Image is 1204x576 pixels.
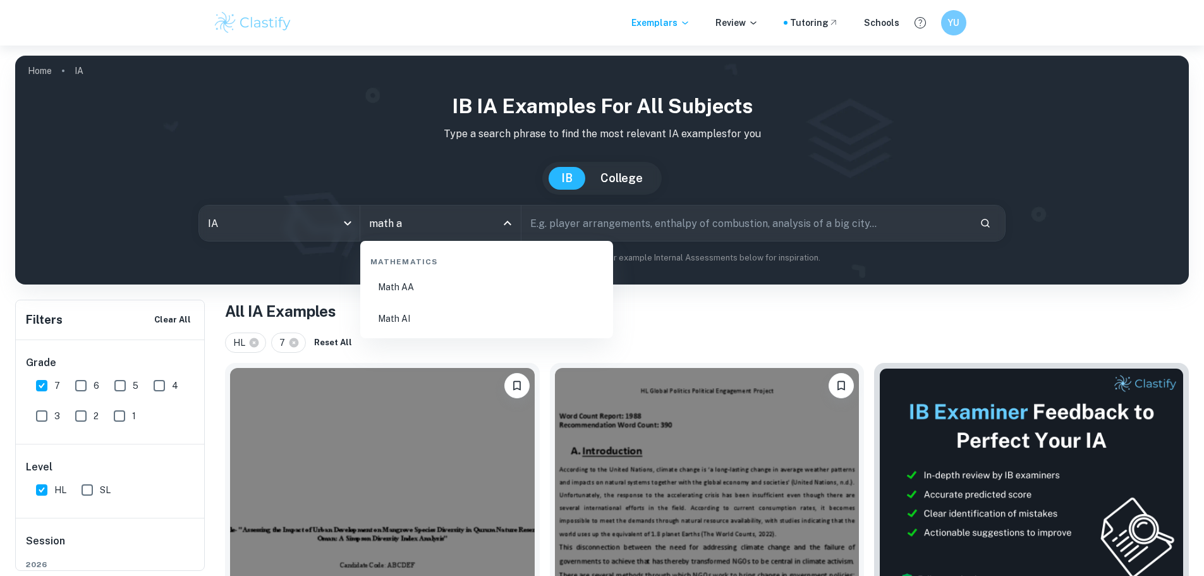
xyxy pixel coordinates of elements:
[75,64,83,78] p: IA
[26,534,195,559] h6: Session
[133,379,138,393] span: 5
[15,56,1189,285] img: profile cover
[94,379,99,393] span: 6
[631,16,690,30] p: Exemplars
[199,205,360,241] div: IA
[26,559,195,570] span: 2026
[946,16,961,30] h6: YU
[25,91,1179,121] h1: IB IA examples for all subjects
[54,409,60,423] span: 3
[26,311,63,329] h6: Filters
[521,205,970,241] input: E.g. player arrangements, enthalpy of combustion, analysis of a big city...
[25,252,1179,264] p: Not sure what to search for? You can always look through our example Internal Assessments below f...
[864,16,899,30] a: Schools
[225,333,266,353] div: HL
[365,273,608,302] li: Math AA
[279,336,291,350] span: 7
[829,373,854,398] button: Bookmark
[151,310,194,329] button: Clear All
[132,409,136,423] span: 1
[225,300,1189,322] h1: All IA Examples
[311,333,355,352] button: Reset All
[28,62,52,80] a: Home
[941,10,966,35] button: YU
[94,409,99,423] span: 2
[790,16,839,30] a: Tutoring
[25,126,1179,142] p: Type a search phrase to find the most relevant IA examples for you
[365,246,608,273] div: Mathematics
[213,10,293,35] img: Clastify logo
[549,167,585,190] button: IB
[715,16,758,30] p: Review
[26,460,195,475] h6: Level
[588,167,655,190] button: College
[54,379,60,393] span: 7
[172,379,178,393] span: 4
[975,212,996,234] button: Search
[499,214,516,232] button: Close
[271,333,306,353] div: 7
[26,355,195,371] h6: Grade
[54,483,66,497] span: HL
[504,373,530,398] button: Bookmark
[909,12,931,34] button: Help and Feedback
[100,483,111,497] span: SL
[233,336,251,350] span: HL
[365,304,608,333] li: Math AI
